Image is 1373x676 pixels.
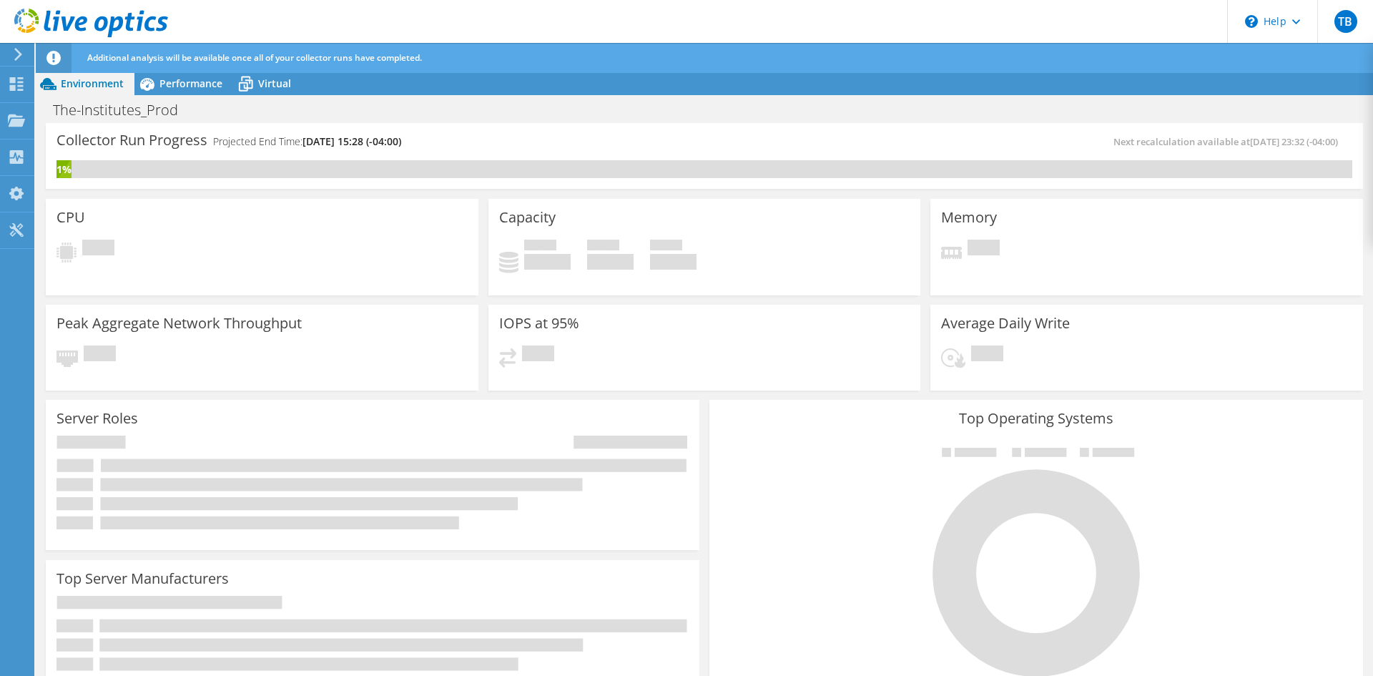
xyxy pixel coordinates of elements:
span: Additional analysis will be available once all of your collector runs have completed. [87,52,422,64]
h3: Peak Aggregate Network Throughput [56,315,302,331]
h4: 0 GiB [524,254,571,270]
span: Pending [522,346,554,365]
span: Environment [61,77,124,90]
h4: 0 GiB [587,254,634,270]
h3: Average Daily Write [941,315,1070,331]
h3: Top Operating Systems [720,411,1352,426]
span: TB [1334,10,1357,33]
h3: CPU [56,210,85,225]
span: Pending [82,240,114,259]
h4: 0 GiB [650,254,697,270]
span: Virtual [258,77,291,90]
span: [DATE] 23:32 (-04:00) [1250,135,1338,148]
h3: IOPS at 95% [499,315,579,331]
div: 1% [56,162,72,177]
span: Used [524,240,556,254]
h3: Top Server Manufacturers [56,571,229,587]
span: Pending [968,240,1000,259]
span: Next recalculation available at [1113,135,1345,148]
h3: Server Roles [56,411,138,426]
span: [DATE] 15:28 (-04:00) [302,134,401,148]
h4: Projected End Time: [213,134,401,150]
span: Free [587,240,619,254]
span: Performance [159,77,222,90]
h3: Capacity [499,210,556,225]
h1: The-Institutes_Prod [46,102,200,118]
span: Pending [84,346,116,365]
svg: \n [1245,15,1258,28]
span: Total [650,240,682,254]
span: Pending [971,346,1003,365]
h3: Memory [941,210,997,225]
